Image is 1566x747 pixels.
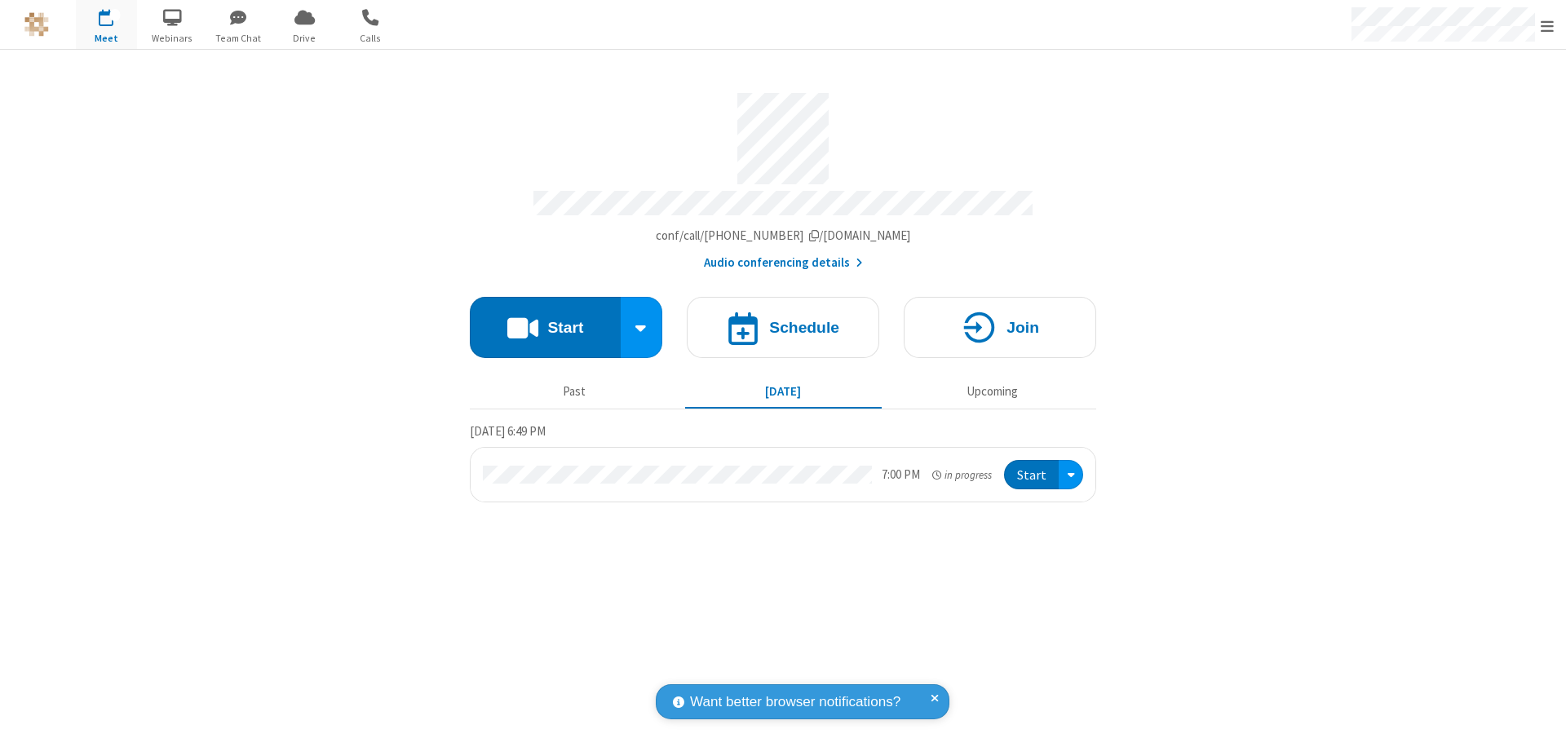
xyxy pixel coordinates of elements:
[470,422,1096,503] section: Today's Meetings
[274,31,335,46] span: Drive
[76,31,137,46] span: Meet
[685,376,882,407] button: [DATE]
[621,297,663,358] div: Start conference options
[656,227,911,245] button: Copy my meeting room linkCopy my meeting room link
[476,376,673,407] button: Past
[1004,460,1059,490] button: Start
[894,376,1090,407] button: Upcoming
[340,31,401,46] span: Calls
[769,320,839,335] h4: Schedule
[208,31,269,46] span: Team Chat
[142,31,203,46] span: Webinars
[704,254,863,272] button: Audio conferencing details
[110,9,121,21] div: 1
[932,467,992,483] em: in progress
[687,297,879,358] button: Schedule
[470,423,546,439] span: [DATE] 6:49 PM
[470,81,1096,272] section: Account details
[904,297,1096,358] button: Join
[1525,705,1554,736] iframe: Chat
[1006,320,1039,335] h4: Join
[690,692,900,713] span: Want better browser notifications?
[1059,460,1083,490] div: Open menu
[24,12,49,37] img: QA Selenium DO NOT DELETE OR CHANGE
[470,297,621,358] button: Start
[656,228,911,243] span: Copy my meeting room link
[547,320,583,335] h4: Start
[882,466,920,484] div: 7:00 PM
